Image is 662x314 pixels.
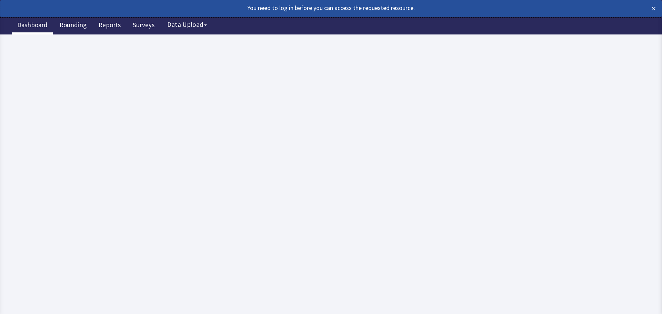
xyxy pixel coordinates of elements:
[54,17,92,34] a: Rounding
[93,17,126,34] a: Reports
[163,18,211,31] button: Data Upload
[6,3,591,13] div: You need to log in before you can access the requested resource.
[128,17,160,34] a: Surveys
[12,17,53,34] a: Dashboard
[652,3,656,14] button: ×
